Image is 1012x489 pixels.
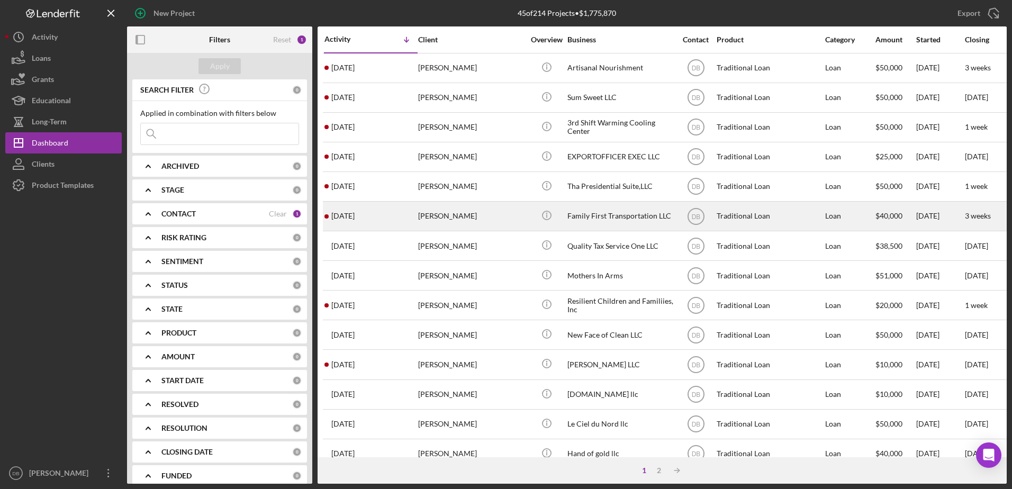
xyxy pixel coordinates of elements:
div: $51,000 [875,261,915,289]
b: PRODUCT [161,329,196,337]
div: [DOMAIN_NAME] llc [567,381,673,409]
div: 45 of 214 Projects • $1,775,870 [518,9,616,17]
time: 2025-06-24 21:36 [331,449,355,458]
time: [DATE] [965,241,988,250]
div: Client [418,35,524,44]
time: 3 weeks [965,211,991,220]
text: DB [691,153,700,161]
b: RISK RATING [161,233,206,242]
a: Clients [5,153,122,175]
b: STATE [161,305,183,313]
div: Clear [269,210,287,218]
button: Long-Term [5,111,122,132]
div: [DATE] [916,410,964,438]
div: [DATE] [916,291,964,319]
div: 0 [292,471,302,481]
div: Traditional Loan [717,261,823,289]
div: $50,000 [875,113,915,141]
div: $50,000 [875,410,915,438]
button: Export [947,3,1007,24]
div: [PERSON_NAME] [418,143,524,171]
text: DB [691,213,700,220]
div: 0 [292,423,302,433]
div: [PERSON_NAME] [418,202,524,230]
div: $20,000 [875,291,915,319]
div: Traditional Loan [717,440,823,468]
text: DB [12,470,19,476]
div: Activity [324,35,371,43]
time: [DATE] [965,449,988,458]
button: DB[PERSON_NAME] [5,463,122,484]
div: [DATE] [916,202,964,230]
div: New Project [153,3,195,24]
div: [PERSON_NAME] [418,321,524,349]
div: Business [567,35,673,44]
div: Traditional Loan [717,202,823,230]
div: [PERSON_NAME] [418,261,524,289]
div: [DATE] [916,350,964,378]
b: SENTIMENT [161,257,203,266]
time: 2025-07-28 15:18 [331,242,355,250]
div: 0 [292,257,302,266]
div: Loan [825,410,874,438]
time: 2025-08-04 16:39 [331,152,355,161]
div: Educational [32,90,71,114]
div: Contact [676,35,716,44]
time: 2025-08-11 18:15 [331,64,355,72]
div: [PERSON_NAME] LLC [567,350,673,378]
time: [DATE] [965,271,988,280]
div: 1 [637,466,652,475]
div: Traditional Loan [717,321,823,349]
b: Filters [209,35,230,44]
div: 0 [292,85,302,95]
time: [DATE] [965,390,988,399]
time: [DATE] [965,419,988,428]
div: Loan [825,440,874,468]
button: Product Templates [5,175,122,196]
b: STAGE [161,186,184,194]
div: [DATE] [916,143,964,171]
button: Activity [5,26,122,48]
div: 0 [292,328,302,338]
div: Le Ciel du Nord llc [567,410,673,438]
div: Overview [527,35,566,44]
div: 0 [292,376,302,385]
div: Traditional Loan [717,410,823,438]
div: $38,500 [875,232,915,260]
div: Loan [825,261,874,289]
div: [DATE] [916,113,964,141]
time: 1 week [965,301,988,310]
div: Sum Sweet LLC [567,84,673,112]
a: Dashboard [5,132,122,153]
div: [PERSON_NAME] [418,84,524,112]
div: Reset [273,35,291,44]
div: $25,000 [875,143,915,171]
div: Resilient Children and Familiies, Inc [567,291,673,319]
button: Educational [5,90,122,111]
div: 1 [292,209,302,219]
div: [DATE] [916,232,964,260]
button: Grants [5,69,122,90]
div: Loan [825,350,874,378]
time: 2025-07-15 11:44 [331,360,355,369]
text: DB [691,183,700,191]
div: [PERSON_NAME] [418,410,524,438]
div: Loan [825,291,874,319]
div: 0 [292,280,302,290]
div: Loan [825,143,874,171]
div: EXPORTOFFICER EXEC LLC [567,143,673,171]
div: Traditional Loan [717,232,823,260]
div: 0 [292,185,302,195]
button: New Project [127,3,205,24]
time: 2025-08-01 15:32 [331,182,355,191]
div: $10,000 [875,350,915,378]
div: Traditional Loan [717,84,823,112]
div: [PERSON_NAME] [418,440,524,468]
div: [PERSON_NAME] [418,113,524,141]
a: Loans [5,48,122,69]
text: DB [691,331,700,339]
div: [DATE] [916,173,964,201]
